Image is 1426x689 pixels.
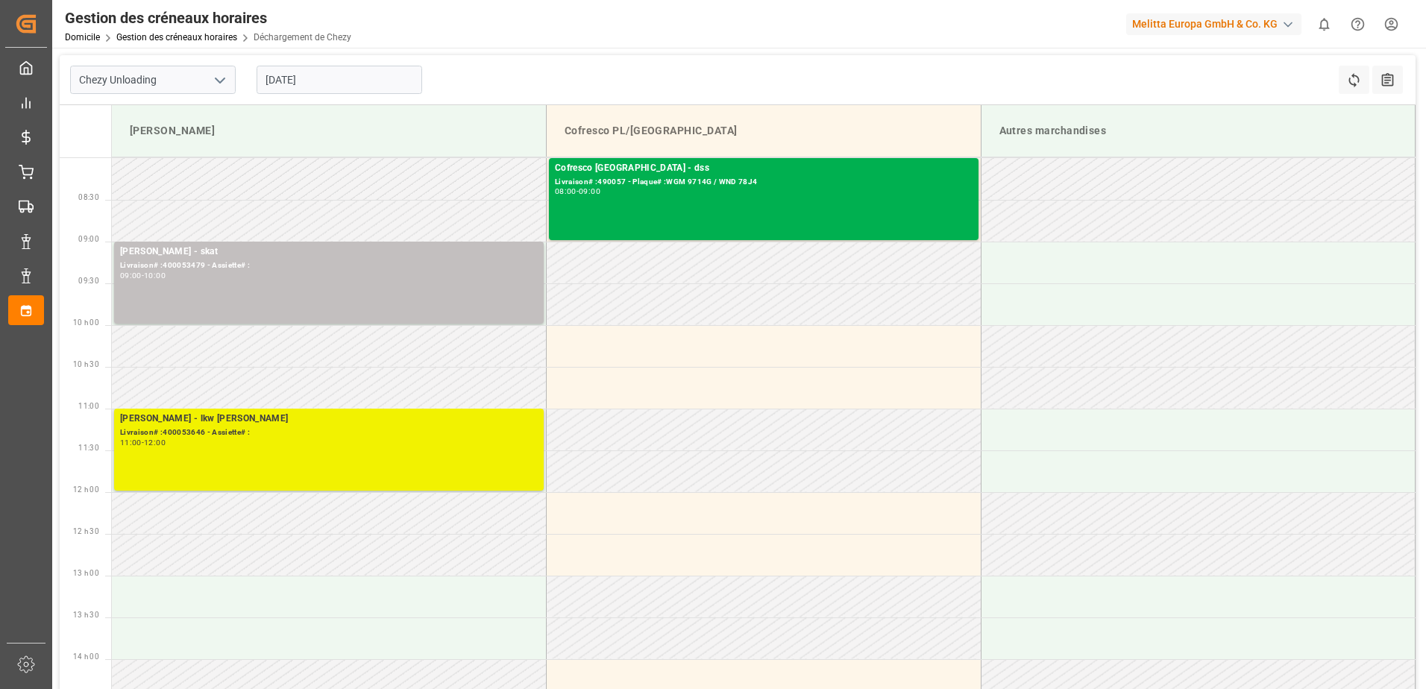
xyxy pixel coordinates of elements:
div: Livraison# :400053479 - Assiette# : [120,259,538,272]
div: - [142,272,144,279]
div: Cofresco PL/[GEOGRAPHIC_DATA] [559,117,969,145]
div: 08:00 [555,188,577,195]
a: Gestion des créneaux horaires [116,32,237,43]
input: Type à rechercher/sélectionner [70,66,236,94]
div: Gestion des créneaux horaires [65,7,351,29]
div: - [142,439,144,446]
div: 09:00 [120,272,142,279]
div: [PERSON_NAME] [124,117,534,145]
div: 11:00 [120,439,142,446]
div: Cofresco [GEOGRAPHIC_DATA] - dss [555,161,973,176]
div: 12:00 [144,439,166,446]
span: 12 h 30 [73,527,99,535]
div: Autres marchandises [993,117,1404,145]
span: 09:00 [78,235,99,243]
div: 10:00 [144,272,166,279]
div: [PERSON_NAME] - lkw [PERSON_NAME] [120,412,538,427]
span: 09:30 [78,277,99,285]
button: Afficher 0 nouvelles notifications [1307,7,1341,41]
span: 11:00 [78,402,99,410]
span: 13 h 30 [73,611,99,619]
button: Ouvrir le menu [208,69,230,92]
span: 14 h 00 [73,652,99,661]
font: Melitta Europa GmbH & Co. KG [1132,16,1278,32]
div: 09:00 [579,188,600,195]
input: JJ-MM-AAAA [257,66,422,94]
div: - [577,188,579,195]
span: 10 h 30 [73,360,99,368]
a: Domicile [65,32,100,43]
span: 13 h 00 [73,569,99,577]
button: Melitta Europa GmbH & Co. KG [1126,10,1307,38]
span: 08:30 [78,193,99,201]
div: Livraison# :490057 - Plaque# :WGM 9714G / WND 78J4 [555,176,973,189]
span: 11:30 [78,444,99,452]
div: [PERSON_NAME] - skat [120,245,538,259]
button: Centre d’aide [1341,7,1375,41]
div: Livraison# :400053646 - Assiette# : [120,427,538,439]
span: 12 h 00 [73,485,99,494]
span: 10 h 00 [73,318,99,327]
